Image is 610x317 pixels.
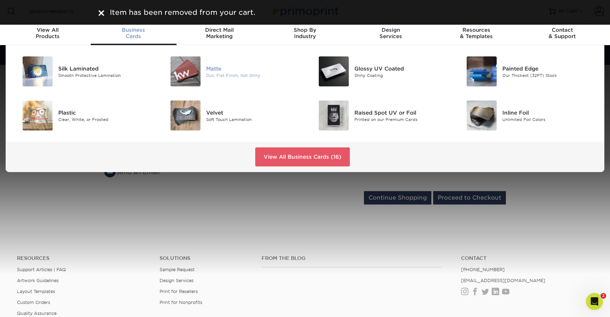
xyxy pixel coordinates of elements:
[58,72,152,78] div: Smooth Protective Lamination
[98,10,104,16] img: close
[310,98,448,133] a: Raised Spot UV or Foil Business Cards Raised Spot UV or Foil Printed on our Premium Cards
[433,27,519,39] div: & Templates
[91,23,177,45] a: BusinessCards
[354,72,448,78] div: Shiny Coating
[23,56,53,86] img: Silk Laminated Business Cards
[262,27,348,33] span: Shop By
[519,27,605,39] div: & Support
[502,109,596,116] div: Inline Foil
[519,27,605,33] span: Contact
[58,65,152,72] div: Silk Laminated
[502,116,596,122] div: Unlimited Foil Colors
[23,100,53,130] img: Plastic Business Cards
[160,289,198,294] a: Print for Resellers
[17,278,59,283] a: Artwork Guidelines
[502,72,596,78] div: Our Thickest (32PT) Stock
[17,289,55,294] a: Layout Templates
[91,27,177,33] span: Business
[348,27,433,39] div: Services
[160,300,202,305] a: Print for Nonprofits
[5,23,91,45] a: View AllProducts
[177,27,262,33] span: Direct Mail
[354,116,448,122] div: Printed on our Premium Cards
[348,23,433,45] a: DesignServices
[171,56,201,86] img: Matte Business Cards
[58,109,152,116] div: Plastic
[162,98,300,133] a: Velvet Business Cards Velvet Soft Touch Lamination
[467,100,497,130] img: Inline Foil Business Cards
[206,72,300,78] div: Dull, Flat Finish, Not Shiny
[502,65,596,72] div: Painted Edge
[177,27,262,39] div: Marketing
[206,116,300,122] div: Soft Touch Lamination
[58,116,152,122] div: Clear, White, or Frosted
[206,65,300,72] div: Matte
[5,27,91,33] span: View All
[110,8,255,17] span: Item has been removed from your cart.
[519,23,605,45] a: Contact& Support
[14,98,152,133] a: Plastic Business Cards Plastic Clear, White, or Frosted
[177,23,262,45] a: Direct MailMarketing
[262,27,348,39] div: Industry
[459,54,596,89] a: Painted Edge Business Cards Painted Edge Our Thickest (32PT) Stock
[586,293,603,310] iframe: Intercom live chat
[171,100,201,130] img: Velvet Business Cards
[5,27,91,39] div: Products
[461,278,545,283] a: [EMAIL_ADDRESS][DOMAIN_NAME]
[319,100,349,130] img: Raised Spot UV or Foil Business Cards
[310,54,448,89] a: Glossy UV Coated Business Cards Glossy UV Coated Shiny Coating
[262,23,348,45] a: Shop ByIndustry
[459,98,596,133] a: Inline Foil Business Cards Inline Foil Unlimited Foil Colors
[14,54,152,89] a: Silk Laminated Business Cards Silk Laminated Smooth Protective Lamination
[433,23,519,45] a: Resources& Templates
[354,109,448,116] div: Raised Spot UV or Foil
[160,278,193,283] a: Design Services
[600,293,606,299] span: 2
[319,56,349,86] img: Glossy UV Coated Business Cards
[255,147,350,166] a: View All Business Cards (16)
[348,27,433,33] span: Design
[467,56,497,86] img: Painted Edge Business Cards
[162,54,300,89] a: Matte Business Cards Matte Dull, Flat Finish, Not Shiny
[354,65,448,72] div: Glossy UV Coated
[91,27,177,39] div: Cards
[433,27,519,33] span: Resources
[206,109,300,116] div: Velvet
